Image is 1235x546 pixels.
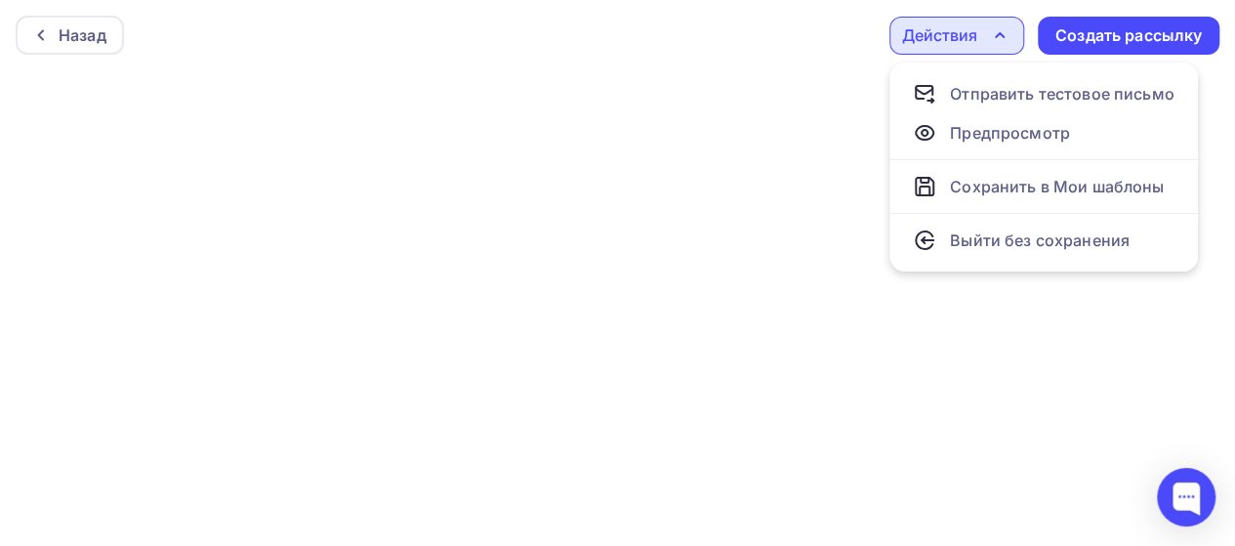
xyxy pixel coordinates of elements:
[950,121,1070,145] div: Предпросмотр
[889,17,1024,55] button: Действия
[889,63,1198,272] ul: Действия
[902,23,977,47] div: Действия
[950,229,1130,252] div: Выйти без сохранения
[59,23,106,47] div: Назад
[1055,24,1202,47] div: Создать рассылку
[950,82,1174,105] div: Отправить тестовое письмо
[950,175,1164,198] div: Сохранить в Мои шаблоны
